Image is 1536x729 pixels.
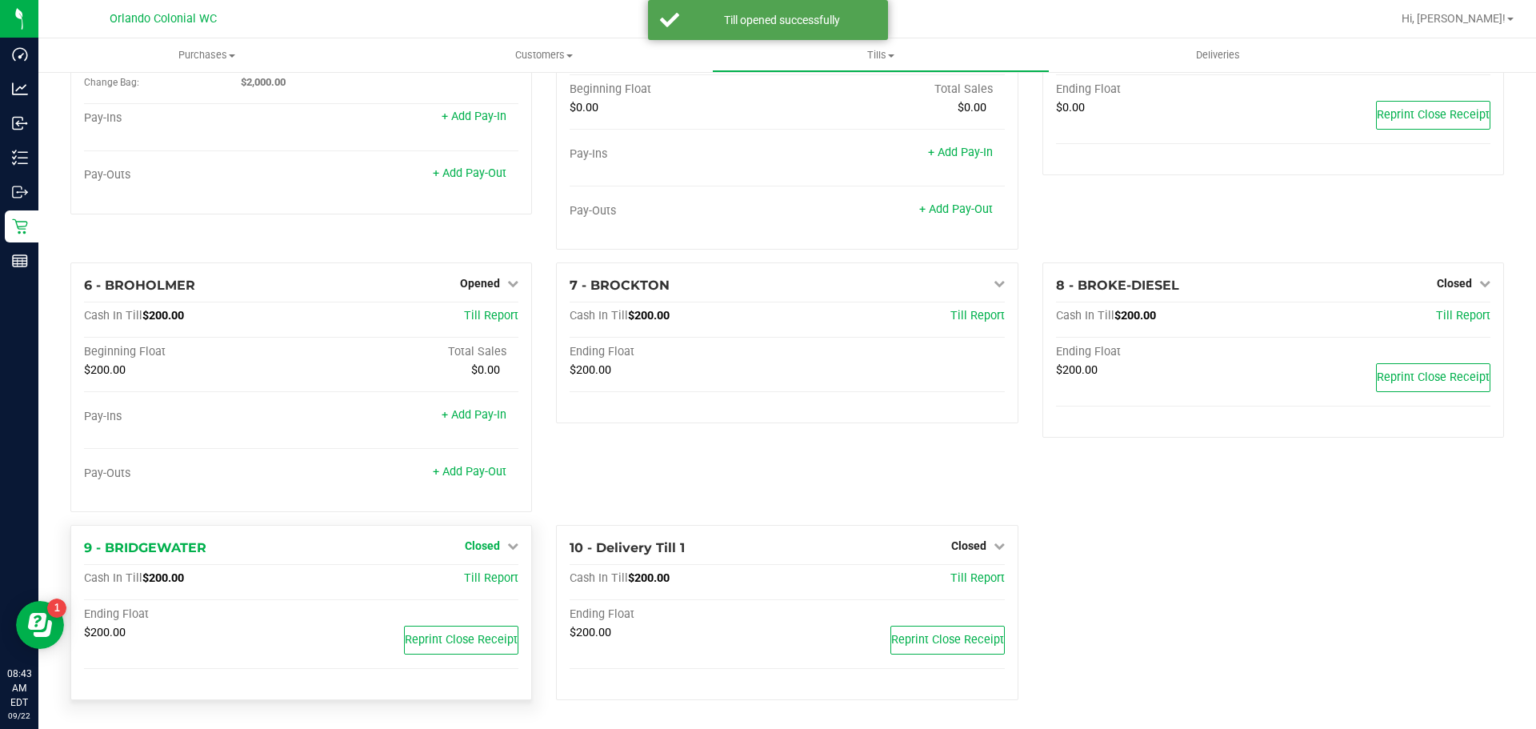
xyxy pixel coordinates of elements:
[688,12,876,28] div: Till opened successfully
[1114,309,1156,322] span: $200.00
[84,626,126,639] span: $200.00
[464,571,518,585] a: Till Report
[1377,108,1490,122] span: Reprint Close Receipt
[570,626,611,639] span: $200.00
[570,309,628,322] span: Cash In Till
[142,571,184,585] span: $200.00
[433,166,506,180] a: + Add Pay-Out
[12,150,28,166] inline-svg: Inventory
[84,111,302,126] div: Pay-Ins
[891,633,1004,647] span: Reprint Close Receipt
[12,115,28,131] inline-svg: Inbound
[471,363,500,377] span: $0.00
[712,38,1049,72] a: Tills
[12,81,28,97] inline-svg: Analytics
[442,408,506,422] a: + Add Pay-In
[570,363,611,377] span: $200.00
[1436,309,1490,322] a: Till Report
[1376,101,1490,130] button: Reprint Close Receipt
[84,540,206,555] span: 9 - BRIDGEWATER
[958,101,986,114] span: $0.00
[1050,38,1386,72] a: Deliveries
[464,309,518,322] a: Till Report
[38,48,375,62] span: Purchases
[570,540,685,555] span: 10 - Delivery Till 1
[950,309,1005,322] a: Till Report
[302,345,519,359] div: Total Sales
[12,184,28,200] inline-svg: Outbound
[570,571,628,585] span: Cash In Till
[110,12,217,26] span: Orlando Colonial WC
[84,309,142,322] span: Cash In Till
[7,710,31,722] p: 09/22
[787,82,1005,97] div: Total Sales
[570,147,787,162] div: Pay-Ins
[84,168,302,182] div: Pay-Outs
[84,571,142,585] span: Cash In Till
[1056,82,1274,97] div: Ending Float
[84,467,302,481] div: Pay-Outs
[241,76,286,88] span: $2,000.00
[38,38,375,72] a: Purchases
[1056,309,1114,322] span: Cash In Till
[142,309,184,322] span: $200.00
[405,633,518,647] span: Reprint Close Receipt
[1174,48,1262,62] span: Deliveries
[1437,277,1472,290] span: Closed
[84,345,302,359] div: Beginning Float
[7,667,31,710] p: 08:43 AM EDT
[460,277,500,290] span: Opened
[84,410,302,424] div: Pay-Ins
[628,309,670,322] span: $200.00
[375,38,712,72] a: Customers
[570,101,598,114] span: $0.00
[713,48,1048,62] span: Tills
[84,363,126,377] span: $200.00
[84,278,195,293] span: 6 - BROHOLMER
[1056,278,1179,293] span: 8 - BROKE-DIESEL
[570,82,787,97] div: Beginning Float
[404,626,518,655] button: Reprint Close Receipt
[1402,12,1506,25] span: Hi, [PERSON_NAME]!
[84,77,139,88] span: Change Bag:
[1377,371,1490,384] span: Reprint Close Receipt
[12,46,28,62] inline-svg: Dashboard
[890,626,1005,655] button: Reprint Close Receipt
[570,607,787,622] div: Ending Float
[919,202,993,216] a: + Add Pay-Out
[950,571,1005,585] a: Till Report
[1376,363,1490,392] button: Reprint Close Receipt
[1056,101,1085,114] span: $0.00
[16,601,64,649] iframe: Resource center
[1056,363,1098,377] span: $200.00
[628,571,670,585] span: $200.00
[12,253,28,269] inline-svg: Reports
[433,465,506,479] a: + Add Pay-Out
[442,110,506,123] a: + Add Pay-In
[12,218,28,234] inline-svg: Retail
[951,539,986,552] span: Closed
[570,204,787,218] div: Pay-Outs
[928,146,993,159] a: + Add Pay-In
[570,278,670,293] span: 7 - BROCKTON
[570,345,787,359] div: Ending Float
[465,539,500,552] span: Closed
[1056,345,1274,359] div: Ending Float
[376,48,711,62] span: Customers
[47,599,66,618] iframe: Resource center unread badge
[84,607,302,622] div: Ending Float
